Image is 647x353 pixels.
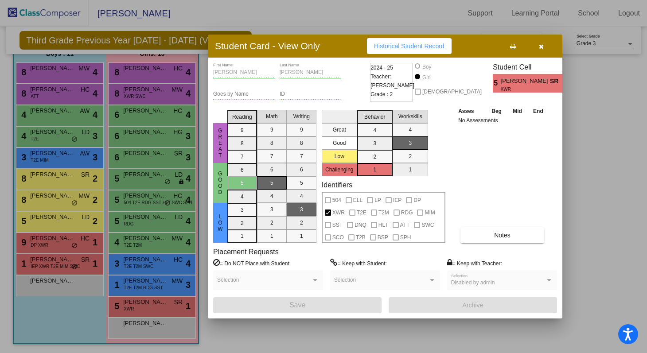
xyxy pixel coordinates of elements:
span: T2B [356,232,366,243]
span: Teacher: [PERSON_NAME] [370,72,414,90]
span: Save [289,301,305,309]
th: Asses [456,106,486,116]
h3: Student Cell [493,63,570,71]
span: SR [550,77,562,86]
span: SWC [421,220,434,230]
div: Girl [422,74,431,81]
span: 2024 - 25 [370,63,393,72]
span: RDG [401,207,413,218]
td: No Assessments [456,116,549,125]
span: XWR [332,207,345,218]
h3: Student Card - View Only [215,40,320,51]
th: Mid [507,106,527,116]
span: [DEMOGRAPHIC_DATA] [422,86,482,97]
span: T2E [357,207,366,218]
span: Archive [463,302,483,309]
span: 1 [562,78,570,89]
label: Placement Requests [213,248,279,256]
span: SST [332,220,343,230]
span: Great [216,128,224,159]
span: IEP [393,195,401,206]
span: Good [216,171,224,195]
span: BSP [378,232,388,243]
label: = Keep with Teacher: [447,259,502,268]
span: [PERSON_NAME] [501,77,550,86]
div: Boy [422,63,432,71]
span: SPH [400,232,411,243]
span: Low [216,213,224,232]
th: Beg [486,106,507,116]
span: Disabled by admin [451,279,495,286]
th: End [527,106,549,116]
button: Historical Student Record [367,38,452,54]
input: goes by name [213,91,275,97]
span: DP [413,195,421,206]
span: DNQ [355,220,366,230]
label: = Do NOT Place with Student: [213,259,291,268]
label: Identifiers [322,181,352,189]
button: Save [213,297,382,313]
span: ATT [400,220,410,230]
span: LP [374,195,381,206]
span: XWR [501,86,544,93]
span: T2M [378,207,389,218]
span: MIM [425,207,435,218]
span: 504 [332,195,341,206]
button: Archive [389,297,557,313]
span: ELL [353,195,362,206]
span: Historical Student Record [374,43,444,50]
label: = Keep with Student: [330,259,387,268]
span: HLT [378,220,388,230]
span: Grade : 2 [370,90,393,99]
span: Notes [494,232,511,239]
span: SCO [332,232,344,243]
span: 5 [493,78,500,89]
button: Notes [460,227,544,243]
